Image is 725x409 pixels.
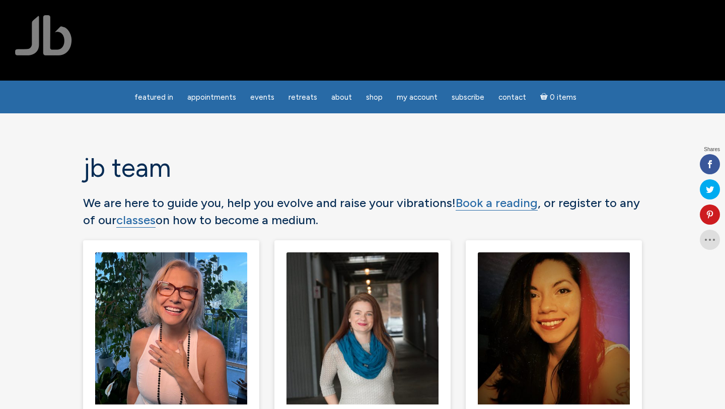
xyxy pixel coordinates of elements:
[360,88,389,107] a: Shop
[478,252,630,404] img: Sara Reheis
[244,88,280,107] a: Events
[550,94,576,101] span: 0 items
[492,88,532,107] a: Contact
[288,93,317,102] span: Retreats
[391,88,444,107] a: My Account
[181,88,242,107] a: Appointments
[134,93,173,102] span: featured in
[540,93,550,102] i: Cart
[366,93,383,102] span: Shop
[397,93,438,102] span: My Account
[116,213,156,228] a: classes
[498,93,526,102] span: Contact
[282,88,323,107] a: Retreats
[456,195,538,211] a: Book a reading
[187,93,236,102] span: Appointments
[325,88,358,107] a: About
[704,147,720,152] span: Shares
[286,252,439,404] img: Colleen Zeigler
[15,15,72,55] img: Jamie Butler. The Everyday Medium
[452,93,484,102] span: Subscribe
[83,194,642,228] h5: We are here to guide you, help you evolve and raise your vibrations! , or register to any of our ...
[534,87,583,107] a: Cart0 items
[83,154,642,182] h1: JB Team
[446,88,490,107] a: Subscribe
[128,88,179,107] a: featured in
[95,252,247,404] img: Jamie Butler
[250,93,274,102] span: Events
[331,93,352,102] span: About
